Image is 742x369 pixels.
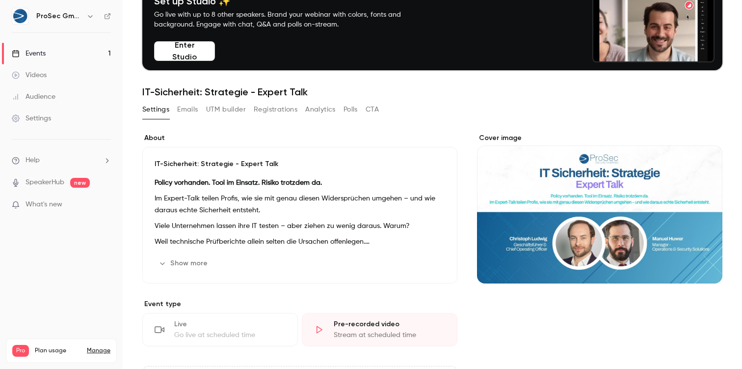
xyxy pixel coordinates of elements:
button: CTA [366,102,379,117]
button: Registrations [254,102,297,117]
a: SpeakerHub [26,177,64,188]
div: Stream at scheduled time [334,330,445,340]
li: help-dropdown-opener [12,155,111,166]
button: Polls [344,102,358,117]
strong: Policy vorhanden. Tool im Einsatz. Risiko trotzdem da. [155,179,322,186]
div: Audience [12,92,55,102]
label: About [142,133,457,143]
span: Plan usage [35,347,81,355]
div: Pre-recorded video [334,319,445,329]
section: Cover image [477,133,722,284]
div: Pre-recorded videoStream at scheduled time [302,313,457,346]
span: What's new [26,199,62,210]
p: IT-Sicherheit: Strategie - Expert Talk [155,159,445,169]
button: Emails [177,102,198,117]
span: new [70,178,90,188]
div: Settings [12,114,51,123]
p: Viele Unternehmen lassen ihre IT testen – aber ziehen zu wenig daraus. Warum? [155,220,445,232]
h6: ProSec GmbH [36,11,82,21]
img: ProSec GmbH [12,8,28,24]
button: Show more [155,255,213,271]
p: Weil technische Prüfberichte allein selten die Ursachen offenlegen. [155,236,445,248]
button: Settings [142,102,169,117]
button: Analytics [305,102,336,117]
div: LiveGo live at scheduled time [142,313,298,346]
div: Events [12,49,46,58]
h1: IT-Sicherheit: Strategie - Expert Talk [142,86,722,98]
button: UTM builder [206,102,246,117]
div: Videos [12,70,47,80]
p: Go live with up to 8 other speakers. Brand your webinar with colors, fonts and background. Engage... [154,10,424,29]
p: Im Expert-Talk teilen Profis, wie sie mit genau diesen Widersprüchen umgehen – und wie daraus ech... [155,193,445,216]
p: Event type [142,299,457,309]
span: Help [26,155,40,166]
button: Enter Studio [154,41,215,61]
div: Go live at scheduled time [174,330,286,340]
div: Live [174,319,286,329]
a: Manage [87,347,110,355]
span: Pro [12,345,29,357]
label: Cover image [477,133,722,143]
